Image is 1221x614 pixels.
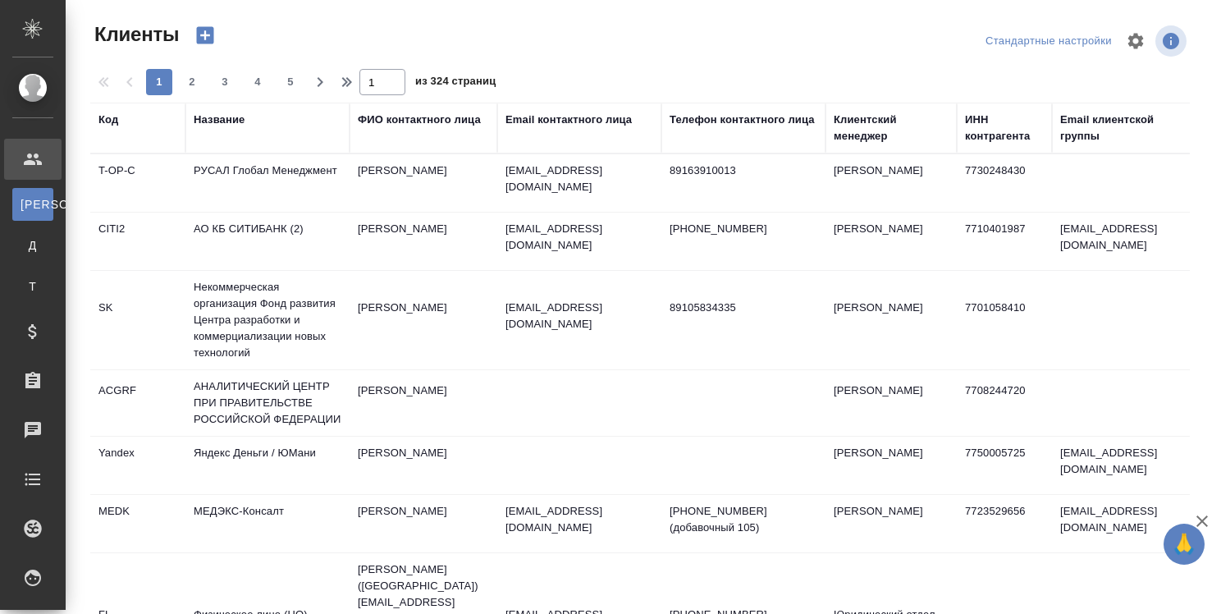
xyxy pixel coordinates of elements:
[90,213,185,270] td: CITI2
[358,112,481,128] div: ФИО контактного лица
[350,374,497,432] td: [PERSON_NAME]
[277,74,304,90] span: 5
[185,271,350,369] td: Некоммерческая организация Фонд развития Центра разработки и коммерциализации новых технологий
[670,503,817,536] p: [PHONE_NUMBER] (добавочный 105)
[90,154,185,212] td: T-OP-C
[825,437,957,494] td: [PERSON_NAME]
[505,163,653,195] p: [EMAIL_ADDRESS][DOMAIN_NAME]
[350,154,497,212] td: [PERSON_NAME]
[21,237,45,254] span: Д
[185,370,350,436] td: АНАЛИТИЧЕСКИЙ ЦЕНТР ПРИ ПРАВИТЕЛЬСТВЕ РОССИЙСКОЙ ФЕДЕРАЦИИ
[185,154,350,212] td: РУСАЛ Глобал Менеджмент
[245,69,271,95] button: 4
[185,437,350,494] td: Яндекс Деньги / ЮМани
[505,503,653,536] p: [EMAIL_ADDRESS][DOMAIN_NAME]
[825,495,957,552] td: [PERSON_NAME]
[90,495,185,552] td: MEDK
[505,221,653,254] p: [EMAIL_ADDRESS][DOMAIN_NAME]
[179,69,205,95] button: 2
[212,69,238,95] button: 3
[505,112,632,128] div: Email контактного лица
[981,29,1116,54] div: split button
[90,374,185,432] td: ACGRF
[1052,437,1200,494] td: [EMAIL_ADDRESS][DOMAIN_NAME]
[245,74,271,90] span: 4
[185,495,350,552] td: МЕДЭКС-Консалт
[957,154,1052,212] td: 7730248430
[12,188,53,221] a: [PERSON_NAME]
[957,291,1052,349] td: 7701058410
[957,437,1052,494] td: 7750005725
[1164,524,1205,565] button: 🙏
[670,112,815,128] div: Телефон контактного лица
[98,112,118,128] div: Код
[1052,213,1200,270] td: [EMAIL_ADDRESS][DOMAIN_NAME]
[825,154,957,212] td: [PERSON_NAME]
[957,213,1052,270] td: 7710401987
[834,112,949,144] div: Клиентский менеджер
[90,291,185,349] td: SK
[825,291,957,349] td: [PERSON_NAME]
[90,21,179,48] span: Клиенты
[350,437,497,494] td: [PERSON_NAME]
[12,229,53,262] a: Д
[350,291,497,349] td: [PERSON_NAME]
[185,21,225,49] button: Создать
[12,270,53,303] a: Т
[212,74,238,90] span: 3
[957,374,1052,432] td: 7708244720
[90,437,185,494] td: Yandex
[670,300,817,316] p: 89105834335
[21,196,45,213] span: [PERSON_NAME]
[825,374,957,432] td: [PERSON_NAME]
[965,112,1044,144] div: ИНН контрагента
[415,71,496,95] span: из 324 страниц
[277,69,304,95] button: 5
[350,495,497,552] td: [PERSON_NAME]
[1060,112,1191,144] div: Email клиентской группы
[21,278,45,295] span: Т
[670,163,817,179] p: 89163910013
[505,300,653,332] p: [EMAIL_ADDRESS][DOMAIN_NAME]
[1052,495,1200,552] td: [EMAIL_ADDRESS][DOMAIN_NAME]
[670,221,817,237] p: [PHONE_NUMBER]
[957,495,1052,552] td: 7723529656
[194,112,245,128] div: Название
[350,213,497,270] td: [PERSON_NAME]
[825,213,957,270] td: [PERSON_NAME]
[185,213,350,270] td: АО КБ СИТИБАНК (2)
[1170,527,1198,561] span: 🙏
[179,74,205,90] span: 2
